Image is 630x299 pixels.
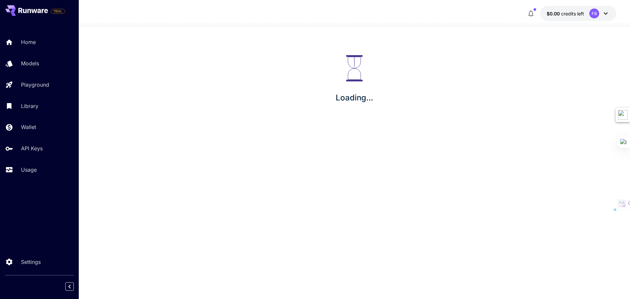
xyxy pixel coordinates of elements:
[21,144,43,152] p: API Keys
[21,258,41,266] p: Settings
[547,10,584,17] div: $0.00
[540,6,616,21] button: $0.00FB
[65,282,74,291] button: Collapse sidebar
[21,38,36,46] p: Home
[589,9,599,18] div: FB
[21,59,39,67] p: Models
[21,102,38,110] p: Library
[51,7,65,15] span: Add your payment card to enable full platform functionality.
[21,166,37,174] p: Usage
[21,81,49,89] p: Playground
[561,11,584,16] span: credits left
[51,9,65,14] span: TRIAL
[21,123,36,131] p: Wallet
[336,92,373,104] p: Loading...
[547,11,561,16] span: $0.00
[70,281,79,292] div: Collapse sidebar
